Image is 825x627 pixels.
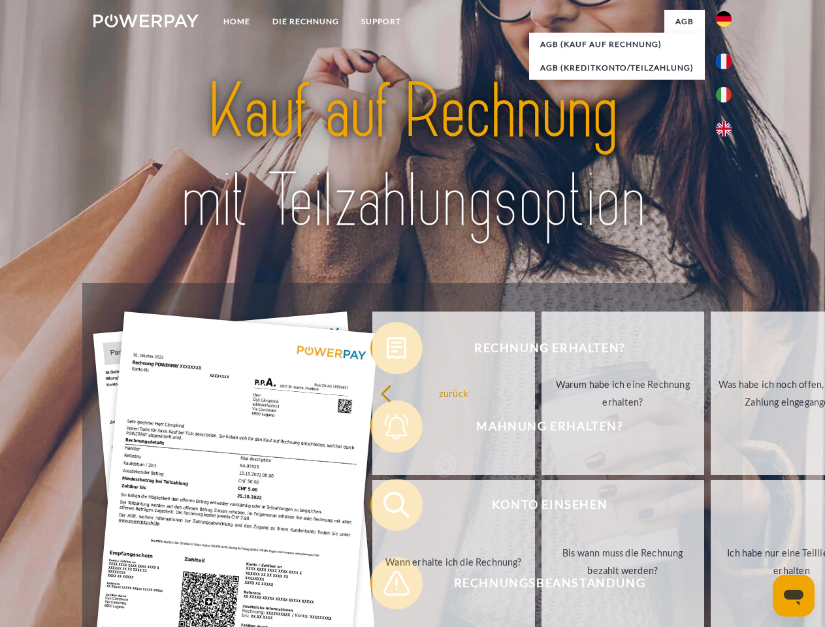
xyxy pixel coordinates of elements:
a: agb [664,10,705,33]
iframe: Schaltfläche zum Öffnen des Messaging-Fensters [773,575,815,617]
div: Bis wann muss die Rechnung bezahlt werden? [549,544,696,579]
a: Home [212,10,261,33]
a: AGB (Kauf auf Rechnung) [529,33,705,56]
a: DIE RECHNUNG [261,10,350,33]
img: de [716,11,732,27]
img: en [716,121,732,137]
img: fr [716,54,732,69]
a: SUPPORT [350,10,412,33]
div: zurück [380,384,527,402]
img: it [716,87,732,103]
div: Wann erhalte ich die Rechnung? [380,553,527,570]
a: AGB (Kreditkonto/Teilzahlung) [529,56,705,80]
img: logo-powerpay-white.svg [93,14,199,27]
div: Warum habe ich eine Rechnung erhalten? [549,376,696,411]
img: title-powerpay_de.svg [125,63,700,250]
